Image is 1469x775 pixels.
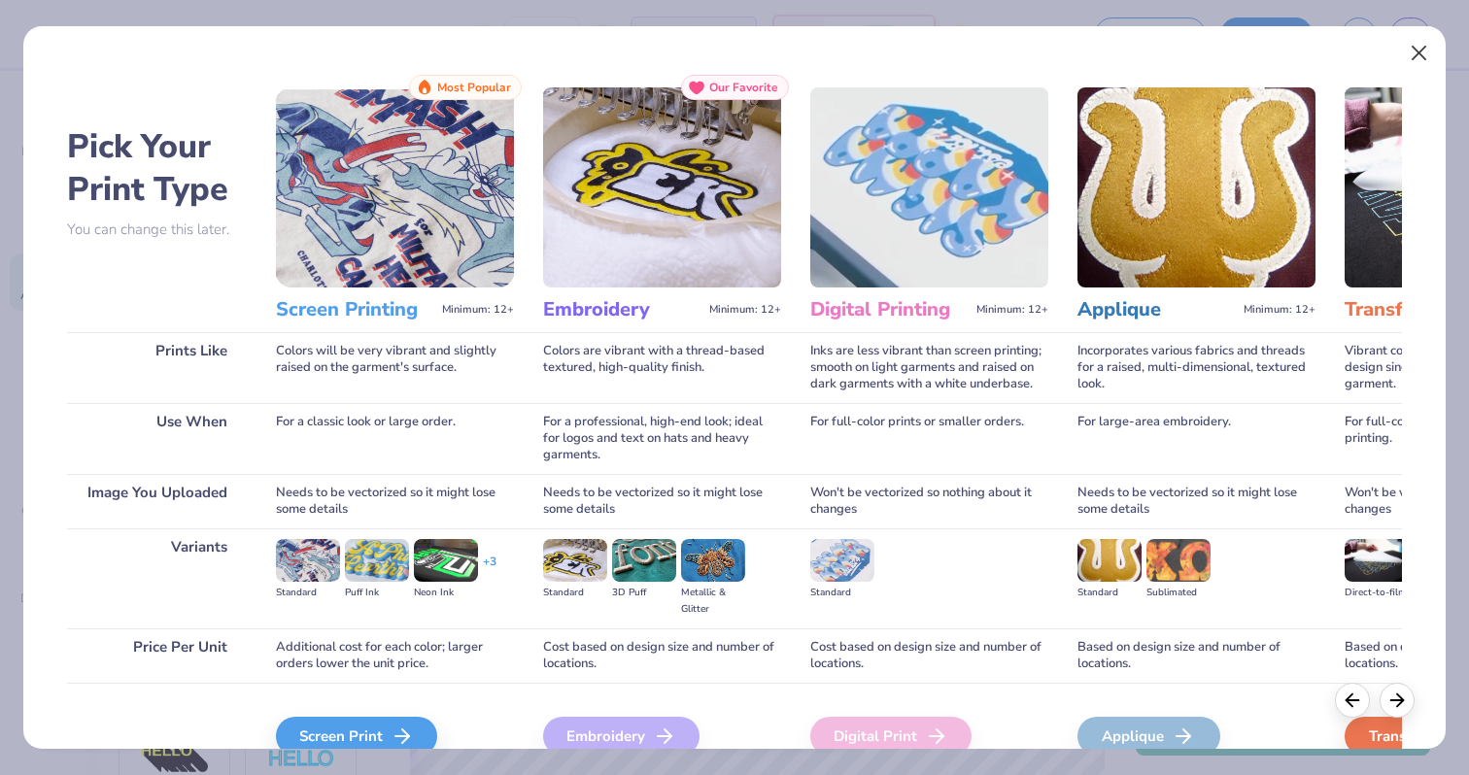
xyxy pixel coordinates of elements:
[442,303,514,317] span: Minimum: 12+
[1077,585,1142,601] div: Standard
[276,628,514,683] div: Additional cost for each color; larger orders lower the unit price.
[543,539,607,582] img: Standard
[681,585,745,618] div: Metallic & Glitter
[1401,35,1438,72] button: Close
[1077,539,1142,582] img: Standard
[276,403,514,474] div: For a classic look or large order.
[810,628,1048,683] div: Cost based on design size and number of locations.
[543,332,781,403] div: Colors are vibrant with a thread-based textured, high-quality finish.
[276,332,514,403] div: Colors will be very vibrant and slightly raised on the garment's surface.
[543,403,781,474] div: For a professional, high-end look; ideal for logos and text on hats and heavy garments.
[276,539,340,582] img: Standard
[67,528,247,628] div: Variants
[414,539,478,582] img: Neon Ink
[543,717,700,756] div: Embroidery
[612,539,676,582] img: 3D Puff
[1345,585,1409,601] div: Direct-to-film
[67,125,247,211] h2: Pick Your Print Type
[1146,585,1211,601] div: Sublimated
[543,297,701,322] h3: Embroidery
[67,474,247,528] div: Image You Uploaded
[276,474,514,528] div: Needs to be vectorized so it might lose some details
[543,585,607,601] div: Standard
[276,717,437,756] div: Screen Print
[67,628,247,683] div: Price Per Unit
[1345,539,1409,582] img: Direct-to-film
[810,297,969,322] h3: Digital Printing
[1244,303,1315,317] span: Minimum: 12+
[276,297,434,322] h3: Screen Printing
[67,403,247,474] div: Use When
[810,474,1048,528] div: Won't be vectorized so nothing about it changes
[276,87,514,287] img: Screen Printing
[543,87,781,287] img: Embroidery
[976,303,1048,317] span: Minimum: 12+
[1077,717,1220,756] div: Applique
[681,539,745,582] img: Metallic & Glitter
[345,539,409,582] img: Puff Ink
[612,585,676,601] div: 3D Puff
[1077,403,1315,474] div: For large-area embroidery.
[345,585,409,601] div: Puff Ink
[1077,474,1315,528] div: Needs to be vectorized so it might lose some details
[543,628,781,683] div: Cost based on design size and number of locations.
[810,332,1048,403] div: Inks are less vibrant than screen printing; smooth on light garments and raised on dark garments ...
[709,303,781,317] span: Minimum: 12+
[437,81,511,94] span: Most Popular
[810,717,972,756] div: Digital Print
[1077,87,1315,287] img: Applique
[1077,628,1315,683] div: Based on design size and number of locations.
[1077,297,1236,322] h3: Applique
[414,585,478,601] div: Neon Ink
[810,87,1048,287] img: Digital Printing
[810,403,1048,474] div: For full-color prints or smaller orders.
[67,221,247,238] p: You can change this later.
[709,81,778,94] span: Our Favorite
[543,474,781,528] div: Needs to be vectorized so it might lose some details
[1146,539,1211,582] img: Sublimated
[810,539,874,582] img: Standard
[810,585,874,601] div: Standard
[483,554,496,587] div: + 3
[1077,332,1315,403] div: Incorporates various fabrics and threads for a raised, multi-dimensional, textured look.
[276,585,340,601] div: Standard
[67,332,247,403] div: Prints Like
